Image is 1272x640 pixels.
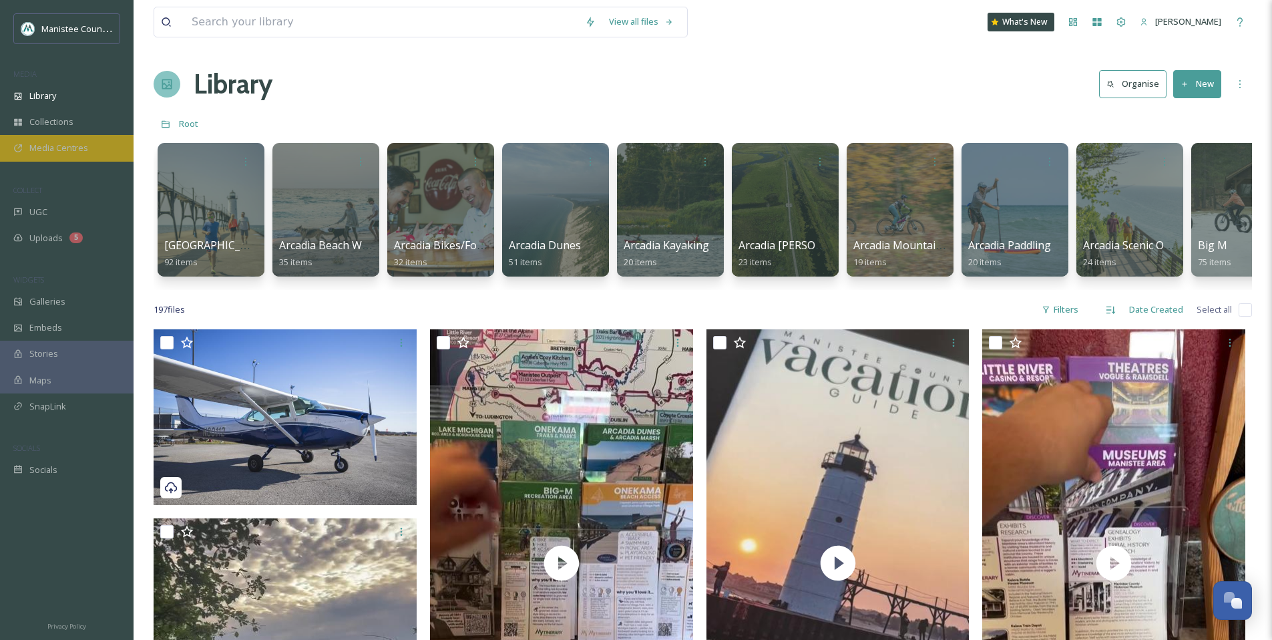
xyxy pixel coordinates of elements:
span: 32 items [394,256,427,268]
span: Arcadia [PERSON_NAME] Nature Preserve [738,238,949,253]
a: Privacy Policy [47,617,86,633]
img: ManisteeFall-53033.jpg [154,329,417,505]
span: Uploads [29,232,63,245]
a: Organise [1099,70,1173,98]
span: 23 items [738,256,772,268]
a: Arcadia [PERSON_NAME] Nature Preserve23 items [738,239,949,268]
span: 35 items [279,256,312,268]
span: Arcadia Dunes [509,238,581,253]
span: 20 items [968,256,1002,268]
div: Date Created [1122,297,1190,323]
span: Stories [29,347,58,360]
a: Arcadia Dunes51 items [509,239,581,268]
span: 24 items [1083,256,1116,268]
a: Arcadia Bikes/Food32 items [394,239,489,268]
button: Organise [1099,70,1167,98]
span: Select all [1197,303,1232,316]
a: Arcadia Paddling20 items [968,239,1051,268]
span: 19 items [853,256,887,268]
a: Arcadia Mountain Biking19 items [853,239,977,268]
a: Big M75 items [1198,239,1231,268]
span: SnapLink [29,400,66,413]
span: SOCIALS [13,443,40,453]
a: What's New [988,13,1054,31]
span: 20 items [624,256,657,268]
span: [GEOGRAPHIC_DATA] [164,238,272,253]
span: Library [29,90,56,102]
span: Socials [29,464,57,476]
span: Media Centres [29,142,88,154]
span: Arcadia Mountain Biking [853,238,977,253]
span: COLLECT [13,185,42,195]
span: 51 items [509,256,542,268]
span: Manistee County Tourism [41,22,144,35]
a: Arcadia Scenic Overlook24 items [1083,239,1202,268]
span: Arcadia Bikes/Food [394,238,489,253]
a: Library [194,64,272,104]
button: Open Chat [1213,581,1252,620]
a: Arcadia Kayaking20 items [624,239,709,268]
span: Galleries [29,295,65,308]
span: Embeds [29,321,62,334]
a: View all files [602,9,680,35]
span: [PERSON_NAME] [1155,15,1221,27]
span: Maps [29,374,51,387]
span: Arcadia Scenic Overlook [1083,238,1202,253]
span: WIDGETS [13,275,44,285]
div: 5 [69,232,83,243]
span: Arcadia Kayaking [624,238,709,253]
span: UGC [29,206,47,218]
button: New [1173,70,1221,98]
input: Search your library [185,7,578,37]
span: MEDIA [13,69,37,79]
span: Big M [1198,238,1227,253]
a: Root [179,116,198,132]
span: 197 file s [154,303,185,316]
span: Root [179,118,198,130]
span: 92 items [164,256,198,268]
a: Arcadia Beach With Dog35 items [279,239,399,268]
img: logo.jpeg [21,22,35,35]
a: [GEOGRAPHIC_DATA]92 items [164,239,272,268]
span: Arcadia Paddling [968,238,1051,253]
a: [PERSON_NAME] [1133,9,1228,35]
div: Filters [1035,297,1085,323]
span: Privacy Policy [47,622,86,631]
span: 75 items [1198,256,1231,268]
span: Arcadia Beach With Dog [279,238,399,253]
span: Collections [29,116,73,128]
